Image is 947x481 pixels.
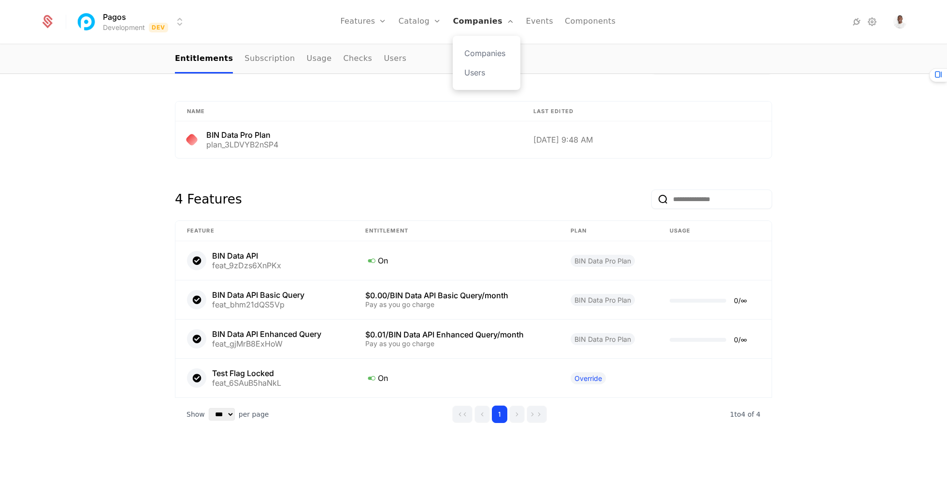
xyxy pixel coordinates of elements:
div: BIN Data API Basic Query [212,291,304,299]
div: Development [103,23,145,32]
a: Settings [866,16,878,28]
a: Users [464,67,509,78]
button: Go to first page [452,406,473,423]
div: 0 / ∞ [734,297,747,304]
div: BIN Data API [212,252,281,260]
select: Select page size [209,408,235,421]
button: Go to previous page [474,406,490,423]
div: On [365,254,547,267]
span: BIN Data Pro Plan [571,255,635,267]
div: Page navigation [452,406,547,423]
th: Name [175,102,522,122]
div: plan_3LDVYB2nSP4 [206,141,278,148]
a: Checks [343,45,372,73]
a: Companies [464,47,509,59]
div: $0.00/BIN Data API Basic Query/month [365,292,547,299]
div: Pay as you go charge [365,301,547,308]
div: $0.01/BIN Data API Enhanced Query/month [365,331,547,338]
div: feat_9zDzs6XnPKx [212,262,281,269]
th: Usage [658,221,772,241]
ul: Choose Sub Page [175,45,406,73]
div: feat_6SAuB5haNkL [212,379,281,387]
nav: Main [175,45,772,73]
div: [DATE] 9:48 AM [533,136,760,144]
span: BIN Data Pro Plan [571,333,635,345]
span: Pagos [103,11,126,23]
span: per page [239,409,269,419]
a: Entitlements [175,45,233,73]
th: Feature [175,221,354,241]
div: Test Flag Locked [212,369,281,377]
span: Override [571,372,606,384]
img: LJ Durante [893,15,907,29]
div: Table pagination [175,398,772,431]
span: Show [187,409,205,419]
button: Go to page 1 [492,406,507,423]
div: feat_bhm21dQS5Vp [212,301,304,308]
div: 4 Features [175,189,242,209]
th: Entitlement [354,221,559,241]
div: On [365,372,547,384]
button: Select environment [78,11,186,32]
div: Pay as you go charge [365,340,547,347]
div: BIN Data API Enhanced Query [212,330,321,338]
span: 1 to 4 of [730,410,756,418]
th: plan [559,221,658,241]
div: BIN Data Pro Plan [206,131,278,139]
span: BIN Data Pro Plan [571,294,635,306]
img: Pagos [75,10,98,33]
button: Open user button [893,15,907,29]
button: Go to next page [509,406,525,423]
button: Go to last page [527,406,547,423]
span: Dev [149,23,169,32]
a: Usage [307,45,332,73]
div: feat_gjMrB8ExHoW [212,340,321,348]
a: Integrations [851,16,862,28]
th: Last edited [522,102,772,122]
a: Users [384,45,406,73]
div: 0 / ∞ [734,336,747,343]
span: 4 [730,410,760,418]
a: Subscription [244,45,295,73]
